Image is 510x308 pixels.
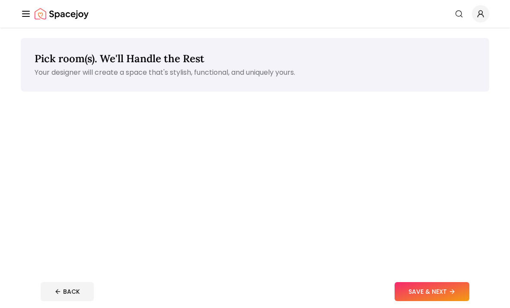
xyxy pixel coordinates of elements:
span: Pick room(s). We'll Handle the Rest [35,52,204,65]
button: BACK [41,282,94,301]
a: Spacejoy [35,5,89,22]
p: Your designer will create a space that's stylish, functional, and uniquely yours. [35,67,475,78]
button: SAVE & NEXT [395,282,469,301]
img: Spacejoy Logo [35,5,89,22]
